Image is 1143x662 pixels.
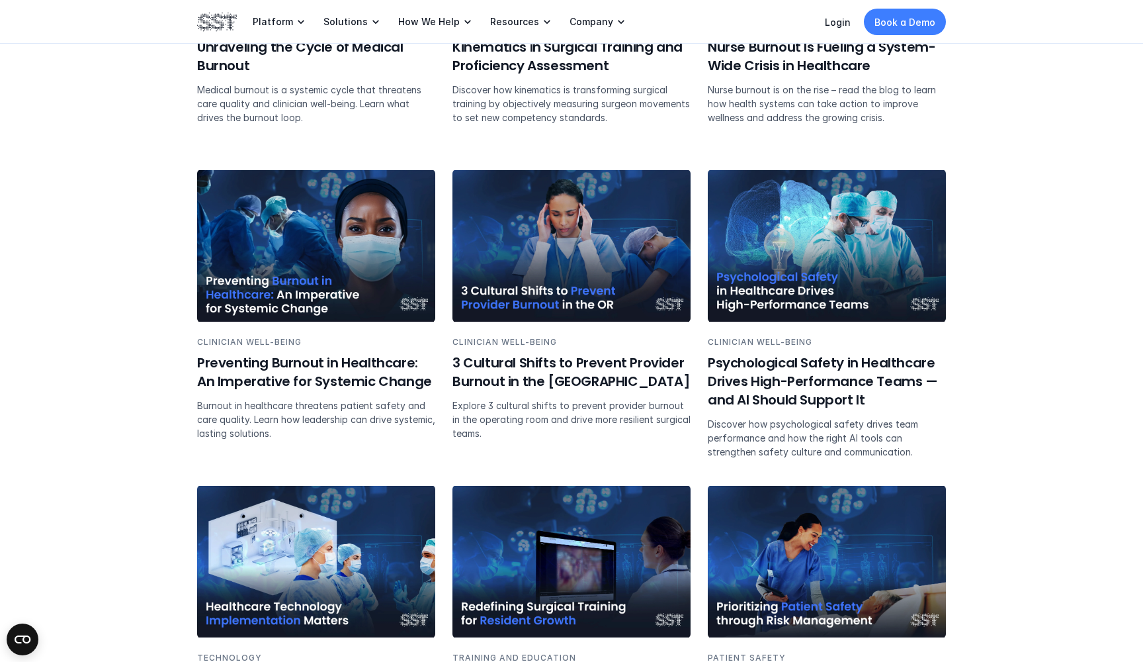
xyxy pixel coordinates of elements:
p: Resources [490,16,539,28]
p: Company [570,16,613,28]
img: Doctor looking at computer screen [452,486,691,638]
p: Explore 3 cultural shifts to prevent provider burnout in the operating room and drive more resili... [452,399,691,441]
p: Nurse burnout is on the rise – read the blog to learn how health systems can take action to impro... [708,83,946,125]
a: Surgeons discussing a patient chartCLINICIAN WELL-BEINGPsychological Safety in Healthcare Drives ... [708,169,946,468]
p: Medical burnout is a systemic cycle that threatens care quality and clinician well-being. Learn w... [197,83,435,125]
p: CLINICIAN WELL-BEING [452,336,691,348]
img: Surgical staff talking with a cartoon depiction of an operating room in the background [197,486,435,638]
h6: Kinematics in Surgical Training and Proficiency Assessment [452,38,691,75]
p: Discover how kinematics is transforming surgical training by objectively measuring surgeon moveme... [452,83,691,125]
button: Open CMP widget [7,624,38,655]
p: CLINICIAN WELL-BEING [197,336,435,348]
p: Discover how psychological safety drives team performance and how the right AI tools can strength... [708,418,946,459]
img: Provider standing in scrubs with hands on head [452,170,691,322]
p: How We Help [398,16,460,28]
p: Solutions [323,16,368,28]
p: Burnout in healthcare threatens patient safety and care quality. Learn how leadership can drive s... [197,399,435,441]
a: Login [825,17,851,28]
img: Surgical team working on patient with a clinican in the foreground looking concerned. [197,170,435,322]
a: Surgical team working on patient with a clinican in the foreground looking concerned.CLINICIAN WE... [197,169,435,468]
h6: Nurse Burnout Is Fueling a System-Wide Crisis in Healthcare [708,38,946,75]
img: Surgeons discussing a patient chart [708,170,946,322]
h6: Preventing Burnout in Healthcare: An Imperative for Systemic Change [197,354,435,391]
h6: Psychological Safety in Healthcare Drives High-Performance Teams — and AI Should Support It [708,354,946,410]
h6: 3 Cultural Shifts to Prevent Provider Burnout in the [GEOGRAPHIC_DATA] [452,354,691,391]
img: A nurse talking to a patient that is laying in a hospital bed [708,486,946,638]
a: Provider standing in scrubs with hands on headCLINICIAN WELL-BEING3 Cultural Shifts to Prevent Pr... [452,169,691,468]
p: Book a Demo [874,15,935,29]
h6: Unraveling the Cycle of Medical Burnout [197,38,435,75]
p: Platform [253,16,293,28]
img: SST logo [197,11,237,33]
p: CLINICIAN WELL-BEING [708,336,946,348]
a: Book a Demo [864,9,946,35]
